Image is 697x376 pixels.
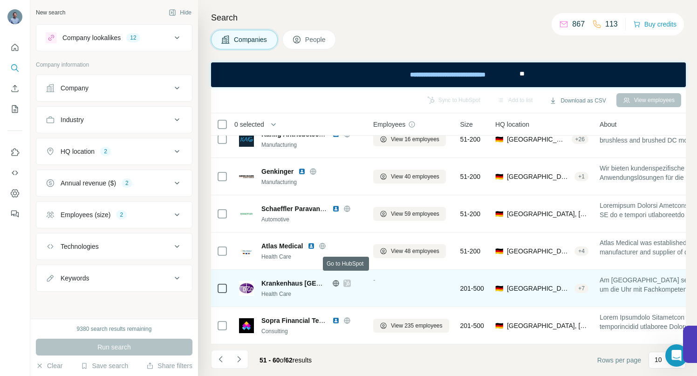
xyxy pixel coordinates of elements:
[81,361,128,370] button: Save search
[495,135,503,144] span: 🇩🇪
[7,39,22,56] button: Quick start
[495,321,503,330] span: 🇩🇪
[460,172,481,181] span: 51-200
[665,344,688,367] iframe: Intercom live chat
[230,350,248,369] button: Navigate to next page
[260,356,312,364] span: results
[36,204,192,226] button: Employees (size)2
[7,205,22,222] button: Feedback
[261,253,362,261] div: Health Care
[36,140,192,163] button: HQ location2
[261,178,362,186] div: Manufacturing
[36,109,192,131] button: Industry
[305,35,327,44] span: People
[36,8,65,17] div: New search
[332,317,340,324] img: LinkedIn logo
[373,120,405,129] span: Employees
[261,130,332,138] span: Kählig Antriebstechnik
[285,356,293,364] span: 62
[507,284,571,293] span: [GEOGRAPHIC_DATA], [GEOGRAPHIC_DATA]
[36,77,192,99] button: Company
[36,61,192,69] p: Company information
[77,325,152,333] div: 9380 search results remaining
[211,62,686,87] iframe: Banner
[126,34,140,42] div: 12
[61,115,84,124] div: Industry
[574,172,588,181] div: + 1
[261,280,374,287] span: Krankenhaus [GEOGRAPHIC_DATA]
[7,164,22,181] button: Use Surfe API
[261,327,362,335] div: Consulting
[7,185,22,202] button: Dashboard
[239,244,254,259] img: Logo of Atlas Medical
[460,209,481,219] span: 51-200
[211,11,686,24] h4: Search
[116,211,127,219] div: 2
[574,284,588,293] div: + 7
[460,135,481,144] span: 51-200
[36,361,62,370] button: Clear
[391,321,443,330] span: View 235 employees
[391,247,439,255] span: View 48 employees
[507,209,588,219] span: [GEOGRAPHIC_DATA], [GEOGRAPHIC_DATA]|[GEOGRAPHIC_DATA]|[GEOGRAPHIC_DATA]
[234,120,264,129] span: 0 selected
[507,135,568,144] span: [GEOGRAPHIC_DATA], [GEOGRAPHIC_DATA]|[GEOGRAPHIC_DATA]
[391,210,439,218] span: View 59 employees
[122,179,132,187] div: 2
[495,246,503,256] span: 🇩🇪
[211,350,230,369] button: Navigate to previous page
[460,120,473,129] span: Size
[239,169,254,184] img: Logo of Genkinger
[507,172,571,181] span: [GEOGRAPHIC_DATA], [GEOGRAPHIC_DATA]-W\u00fcrttemberg
[373,276,376,284] span: -
[391,172,439,181] span: View 40 employees
[234,35,268,44] span: Companies
[507,246,571,256] span: [GEOGRAPHIC_DATA], [GEOGRAPHIC_DATA]
[36,172,192,194] button: Annual revenue ($)2
[36,27,192,49] button: Company lookalikes12
[507,321,588,330] span: [GEOGRAPHIC_DATA], [GEOGRAPHIC_DATA]
[574,247,588,255] div: + 4
[495,120,529,129] span: HQ location
[261,205,371,212] span: Schaeffler Paravan Technologie KG
[239,318,254,333] img: Logo of Sopra Financial Technology
[261,167,294,176] span: Genkinger
[36,235,192,258] button: Technologies
[239,281,254,296] img: Logo of Krankenhaus Sachsenhausen
[605,19,618,30] p: 113
[572,19,585,30] p: 867
[162,6,198,20] button: Hide
[146,361,192,370] button: Share filters
[543,94,612,108] button: Download as CSV
[261,290,362,298] div: Health Care
[7,9,22,24] img: Avatar
[61,210,110,219] div: Employees (size)
[633,18,676,31] button: Buy credits
[373,132,446,146] button: View 16 employees
[7,60,22,76] button: Search
[391,135,439,144] span: View 16 employees
[239,132,254,147] img: Logo of Kählig Antriebstechnik
[260,356,280,364] span: 51 - 60
[373,244,446,258] button: View 48 employees
[239,206,254,221] img: Logo of Schaeffler Paravan Technologie KG
[495,284,503,293] span: 🇩🇪
[61,273,89,283] div: Keywords
[61,178,116,188] div: Annual revenue ($)
[62,33,121,42] div: Company lookalikes
[655,355,662,364] p: 10
[61,147,95,156] div: HQ location
[307,242,315,250] img: LinkedIn logo
[261,317,348,324] span: Sopra Financial Technology
[61,242,99,251] div: Technologies
[373,207,446,221] button: View 59 employees
[261,215,362,224] div: Automotive
[7,101,22,117] button: My lists
[600,120,617,129] span: About
[572,135,588,144] div: + 26
[460,321,484,330] span: 201-500
[495,209,503,219] span: 🇩🇪
[460,284,484,293] span: 201-500
[7,80,22,97] button: Enrich CSV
